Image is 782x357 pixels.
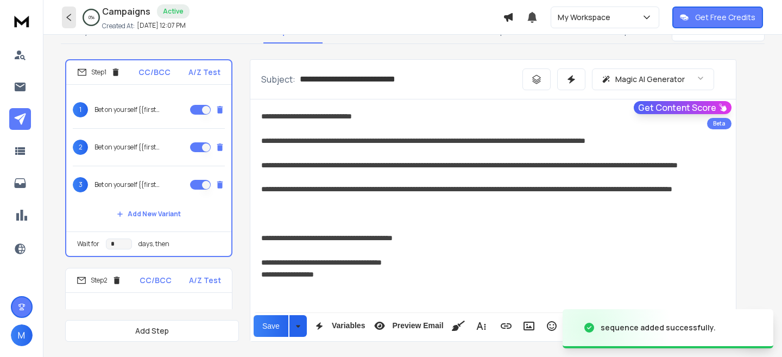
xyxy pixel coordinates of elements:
span: 1 [73,102,88,117]
div: Active [157,4,190,18]
span: Variables [330,321,368,330]
button: Emoticons [541,315,562,337]
img: logo [11,11,33,31]
button: Preview Email [369,315,445,337]
p: CC/BCC [140,275,172,286]
button: Save [254,315,288,337]
p: Bet on yourself {{firstName}} [94,143,164,152]
button: Add Step [65,320,239,342]
button: Get Content Score [634,101,731,114]
button: Variables [309,315,368,337]
p: Get Free Credits [695,12,755,23]
li: Step1CC/BCCA/Z Test1Bet on yourself {{firstName}}2Bet on yourself {{firstName}}3Bet on yourself {... [65,59,232,257]
span: 2 [73,140,88,155]
p: Bet on yourself {{firstName}} [94,105,164,114]
button: Insert Link (⌘K) [496,315,516,337]
p: A/Z Test [189,275,221,286]
div: sequence added successfully. [601,322,716,333]
p: CC/BCC [138,67,171,78]
p: Wait for [77,240,99,248]
p: [DATE] 12:07 PM [137,21,186,30]
p: days, then [138,240,169,248]
p: Bet on yourself {{firstName}} [94,180,164,189]
span: Preview Email [390,321,445,330]
button: More Text [471,315,491,337]
p: My Workspace [558,12,615,23]
p: A/Z Test [188,67,220,78]
span: 3 [73,177,88,192]
div: Step 2 [77,275,122,285]
p: Subject: [261,73,295,86]
button: Get Free Credits [672,7,763,28]
p: Magic AI Generator [615,74,685,85]
button: Add New Variant [108,203,190,225]
button: Magic AI Generator [592,68,714,90]
h1: Campaigns [102,5,150,18]
button: M [11,324,33,346]
div: Beta [707,118,731,129]
button: Insert Image (⌘P) [519,315,539,337]
button: Clean HTML [448,315,469,337]
div: Step 1 [77,67,121,77]
p: Created At: [102,22,135,30]
p: 0 % [89,14,94,21]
